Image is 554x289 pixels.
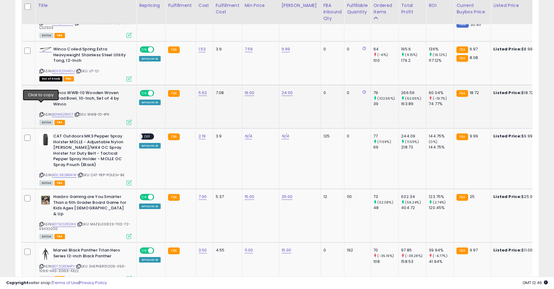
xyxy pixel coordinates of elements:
b: Hasbro Gaming are You Smarter Than a 5th Grader Board Game for Kids Ages [DEMOGRAPHIC_DATA] & Up [53,194,128,218]
span: OFF [143,134,152,139]
span: ON [140,195,148,200]
a: B001CDVN0U [52,69,75,74]
b: Listed Price: [493,194,521,200]
span: All listings currently available for purchase on Amazon [39,33,54,38]
div: 5.37 [216,194,237,200]
span: All listings that are currently out of stock and unavailable for purchase on Amazon [39,76,62,81]
div: 69 [373,144,398,150]
span: ON [140,248,148,253]
div: 77 [373,133,398,139]
small: (16.12%) [433,52,447,57]
div: ROI [429,2,451,9]
small: FBA [168,46,179,53]
div: 404.72 [401,205,426,211]
div: [PERSON_NAME] [282,2,318,9]
small: (0%) [429,139,437,144]
img: 31bqQxCtqOL._SL40_.jpg [39,247,52,260]
div: FBA inbound Qty [323,2,342,22]
small: FBA [456,247,468,254]
small: (52.08%) [377,200,393,205]
div: 110 [347,194,366,200]
a: B01MSZRK27 [52,112,73,117]
small: FBA [168,194,179,201]
div: ASIN: [39,4,132,37]
div: 0 [347,90,366,96]
div: Amazon AI [139,257,161,263]
div: 144.75% [429,133,454,139]
div: Cost [199,2,211,9]
small: FBM [456,21,468,28]
small: (11.59%) [377,139,391,144]
div: 120.45% [429,205,454,211]
span: 9.99 [470,133,478,139]
small: FBA [168,90,179,97]
img: 21nwI7MRJKL._SL40_.jpg [39,47,52,52]
div: 192 [347,247,366,253]
div: 158.53 [401,259,426,264]
div: 4.55 [216,247,237,253]
div: 0 [347,46,366,52]
small: FBA [456,133,468,140]
span: FBA [54,180,65,186]
img: 41pghIA7nxL._SL40_.jpg [39,133,52,146]
div: 79 [373,90,398,96]
div: 39.94% [429,247,454,253]
b: CAT Outdoors MK3 Pepper Spray Holster MOLLE - Adjustable Nylon [PERSON_NAME]/MK4 OC Spray Holster... [53,133,128,169]
span: | SKU: MAZEL033123-700-72-E9432000 [39,222,130,231]
a: 25.00 [282,194,293,200]
div: Fulfillment Cost [216,2,239,15]
span: | SKU: CAT-PEP-POUCH-BK [78,172,124,177]
b: Listed Price: [493,46,521,52]
div: Min Price [245,2,276,9]
div: 123.75% [429,194,454,200]
div: 39 [373,101,398,107]
span: | SKU: UT-12- [76,69,100,73]
a: Privacy Policy [80,280,107,286]
div: $11.00 [493,247,544,253]
a: B072QXDMPV [52,264,75,269]
div: 100 [373,58,398,63]
small: (9.15%) [405,52,417,57]
a: Terms of Use [53,280,79,286]
a: 15.00 [282,247,291,253]
div: 60.04% [429,90,454,96]
small: (-4.77%) [433,253,447,258]
span: All listings currently available for purchase on Amazon [39,120,54,125]
a: N/A [282,133,289,139]
a: B07W2ZRSWK [52,222,76,227]
div: Fulfillment [168,2,193,9]
div: $9.99 [493,133,544,139]
span: FBA [63,76,74,81]
div: Fulfillable Quantity [347,2,368,15]
div: 266.56 [401,90,426,96]
div: 7.08 [216,90,237,96]
span: 8.08 [470,55,478,61]
b: Winco Coiled Spring Extra Heavyweight Stainless Steel Utility Tong, 12-Inch [53,46,128,65]
div: 48 [373,205,398,211]
small: (2.74%) [433,200,446,205]
div: 3.9 [216,46,237,52]
div: 3.9 [216,133,237,139]
strong: Copyright [6,280,29,286]
div: Amazon AI [139,143,161,148]
div: 163.89 [401,101,426,107]
a: 9.99 [282,46,290,52]
div: ASIN: [39,247,132,280]
div: 632.34 [401,194,426,200]
div: 125 [323,133,340,139]
a: 11.00 [245,247,253,253]
div: ASIN: [39,133,132,185]
div: 0 [323,247,340,253]
span: OFF [153,47,163,52]
b: Listed Price: [493,90,521,96]
small: (56.24%) [405,200,421,205]
small: (11.59%) [405,139,419,144]
div: 144.75% [429,144,454,150]
small: (102.56%) [377,96,395,101]
span: All listings currently available for purchase on Amazon [39,234,54,239]
span: FBA [54,234,65,239]
span: | SKU: ZYMOL062123-972-600-CSZ503 [39,21,132,30]
a: 7.00 [199,194,207,200]
div: 195.6 [401,46,426,52]
div: Amazon AI [139,100,161,105]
